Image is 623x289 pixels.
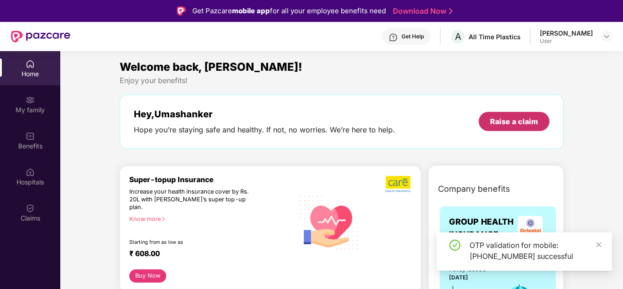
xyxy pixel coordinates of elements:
div: Hey, Umashanker [134,109,395,120]
span: check-circle [449,240,460,251]
div: [PERSON_NAME] [540,29,593,37]
span: right [161,216,166,221]
a: Download Now [393,6,450,16]
div: OTP validation for mobile: [PHONE_NUMBER] successful [470,240,601,262]
img: svg+xml;base64,PHN2ZyB4bWxucz0iaHR0cDovL3d3dy53My5vcmcvMjAwMC9zdmciIHhtbG5zOnhsaW5rPSJodHRwOi8vd3... [294,186,365,258]
img: Logo [177,6,186,16]
span: Welcome back, [PERSON_NAME]! [120,60,302,74]
img: New Pazcare Logo [11,31,70,42]
div: Super-topup Insurance [129,175,294,184]
div: Know more [129,215,289,222]
img: insurerLogo [518,216,543,241]
span: A [455,31,461,42]
div: User [540,37,593,45]
div: Get Help [401,33,424,40]
span: close [596,242,602,248]
span: [DATE] [449,274,468,281]
div: Hope you’re staying safe and healthy. If not, no worries. We’re here to help. [134,125,395,135]
img: svg+xml;base64,PHN2ZyB3aWR0aD0iMjAiIGhlaWdodD0iMjAiIHZpZXdCb3g9IjAgMCAyMCAyMCIgZmlsbD0ibm9uZSIgeG... [26,95,35,105]
img: svg+xml;base64,PHN2ZyBpZD0iRHJvcGRvd24tMzJ4MzIiIHhtbG5zPSJodHRwOi8vd3d3LnczLm9yZy8yMDAwL3N2ZyIgd2... [603,33,610,40]
img: Stroke [449,6,453,16]
img: svg+xml;base64,PHN2ZyBpZD0iQ2xhaW0iIHhtbG5zPSJodHRwOi8vd3d3LnczLm9yZy8yMDAwL3N2ZyIgd2lkdGg9IjIwIi... [26,204,35,213]
img: b5dec4f62d2307b9de63beb79f102df3.png [385,175,412,193]
div: All Time Plastics [469,32,521,41]
div: Enjoy your benefits! [120,76,564,85]
div: Starting from as low as [129,239,255,246]
img: svg+xml;base64,PHN2ZyBpZD0iSG9tZSIgeG1sbnM9Imh0dHA6Ly93d3cudzMub3JnLzIwMDAvc3ZnIiB3aWR0aD0iMjAiIG... [26,59,35,68]
span: Company benefits [438,183,510,195]
img: svg+xml;base64,PHN2ZyBpZD0iSGVscC0zMngzMiIgeG1sbnM9Imh0dHA6Ly93d3cudzMub3JnLzIwMDAvc3ZnIiB3aWR0aD... [389,33,398,42]
div: Get Pazcare for all your employee benefits need [192,5,386,16]
strong: mobile app [232,6,270,15]
button: Buy Now [129,269,166,283]
span: GROUP HEALTH INSURANCE [449,215,514,242]
div: Increase your health insurance cover by Rs. 20L with [PERSON_NAME]’s super top-up plan. [129,188,254,211]
div: ₹ 608.00 [129,249,285,260]
div: Raise a claim [490,116,538,126]
img: svg+xml;base64,PHN2ZyBpZD0iSG9zcGl0YWxzIiB4bWxucz0iaHR0cDovL3d3dy53My5vcmcvMjAwMC9zdmciIHdpZHRoPS... [26,168,35,177]
img: svg+xml;base64,PHN2ZyBpZD0iQmVuZWZpdHMiIHhtbG5zPSJodHRwOi8vd3d3LnczLm9yZy8yMDAwL3N2ZyIgd2lkdGg9Ij... [26,131,35,141]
